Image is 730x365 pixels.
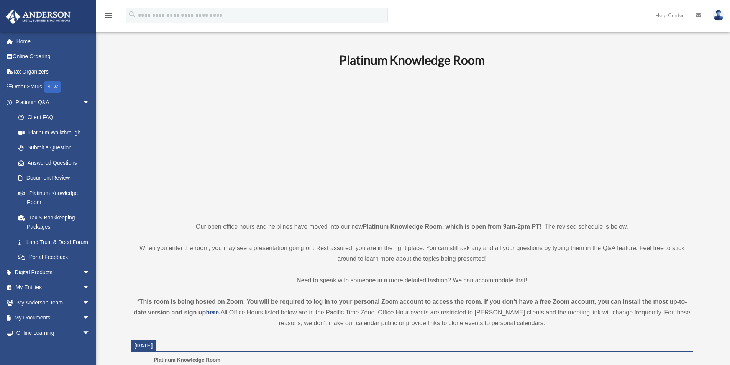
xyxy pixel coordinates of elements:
a: Home [5,34,102,49]
a: My Anderson Teamarrow_drop_down [5,295,102,310]
a: Digital Productsarrow_drop_down [5,265,102,280]
a: Online Ordering [5,49,102,64]
i: search [128,10,136,19]
span: Platinum Knowledge Room [154,357,220,363]
span: [DATE] [135,342,153,349]
p: When you enter the room, you may see a presentation going on. Rest assured, you are in the right ... [131,243,693,264]
span: arrow_drop_down [82,95,98,110]
div: All Office Hours listed below are in the Pacific Time Zone. Office Hour events are restricted to ... [131,296,693,329]
a: Platinum Knowledge Room [11,185,98,210]
a: Platinum Walkthrough [11,125,102,140]
a: here [206,309,219,316]
a: Platinum Q&Aarrow_drop_down [5,95,102,110]
a: Tax & Bookkeeping Packages [11,210,102,234]
a: Document Review [11,170,102,186]
a: My Documentsarrow_drop_down [5,310,102,326]
a: menu [103,13,113,20]
a: Submit a Question [11,140,102,155]
a: Portal Feedback [11,250,102,265]
i: menu [103,11,113,20]
a: My Entitiesarrow_drop_down [5,280,102,295]
span: arrow_drop_down [82,295,98,311]
a: Client FAQ [11,110,102,125]
iframe: 231110_Toby_KnowledgeRoom [297,78,527,207]
a: Tax Organizers [5,64,102,79]
strong: Platinum Knowledge Room, which is open from 9am-2pm PT [363,223,540,230]
span: arrow_drop_down [82,265,98,280]
span: arrow_drop_down [82,325,98,341]
img: Anderson Advisors Platinum Portal [3,9,73,24]
span: arrow_drop_down [82,280,98,296]
a: Answered Questions [11,155,102,170]
strong: . [219,309,220,316]
b: Platinum Knowledge Room [339,52,485,67]
a: Online Learningarrow_drop_down [5,325,102,340]
a: Order StatusNEW [5,79,102,95]
img: User Pic [713,10,724,21]
span: arrow_drop_down [82,310,98,326]
a: Land Trust & Deed Forum [11,234,102,250]
p: Need to speak with someone in a more detailed fashion? We can accommodate that! [131,275,693,286]
p: Our open office hours and helplines have moved into our new ! The revised schedule is below. [131,221,693,232]
div: NEW [44,81,61,93]
strong: *This room is being hosted on Zoom. You will be required to log in to your personal Zoom account ... [134,298,687,316]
